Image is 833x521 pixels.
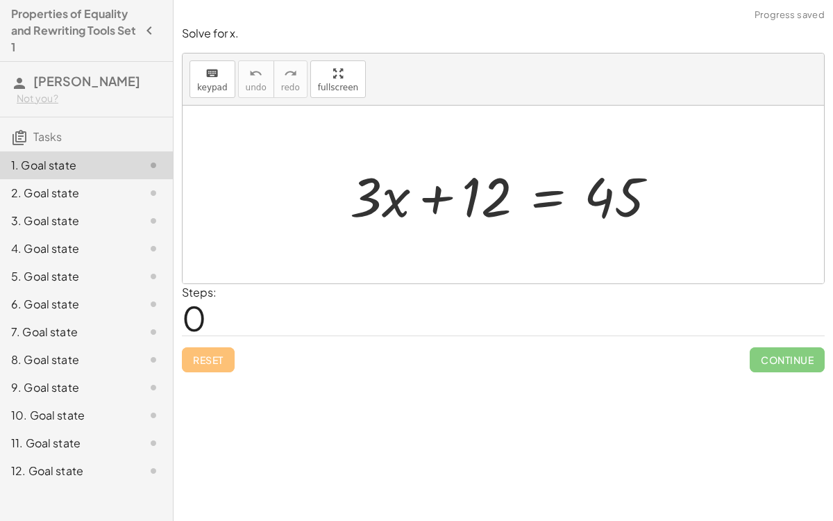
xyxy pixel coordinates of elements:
[190,60,235,98] button: keyboardkeypad
[318,83,358,92] span: fullscreen
[11,268,123,285] div: 5. Goal state
[17,92,162,106] div: Not you?
[11,379,123,396] div: 9. Goal state
[145,213,162,229] i: Task not started.
[145,407,162,424] i: Task not started.
[11,240,123,257] div: 4. Goal state
[33,73,140,89] span: [PERSON_NAME]
[182,26,825,42] p: Solve for x.
[11,185,123,201] div: 2. Goal state
[11,296,123,313] div: 6. Goal state
[274,60,308,98] button: redoredo
[145,296,162,313] i: Task not started.
[11,352,123,368] div: 8. Goal state
[284,65,297,82] i: redo
[238,60,274,98] button: undoundo
[11,407,123,424] div: 10. Goal state
[145,379,162,396] i: Task not started.
[11,463,123,479] div: 12. Goal state
[755,8,825,22] span: Progress saved
[205,65,219,82] i: keyboard
[145,240,162,257] i: Task not started.
[281,83,300,92] span: redo
[145,185,162,201] i: Task not started.
[145,463,162,479] i: Task not started.
[249,65,262,82] i: undo
[33,129,62,144] span: Tasks
[145,324,162,340] i: Task not started.
[145,435,162,452] i: Task not started.
[182,285,217,299] label: Steps:
[310,60,366,98] button: fullscreen
[11,435,123,452] div: 11. Goal state
[246,83,267,92] span: undo
[197,83,228,92] span: keypad
[11,213,123,229] div: 3. Goal state
[11,6,137,56] h4: Properties of Equality and Rewriting Tools Set 1
[182,297,206,339] span: 0
[145,352,162,368] i: Task not started.
[11,157,123,174] div: 1. Goal state
[145,157,162,174] i: Task not started.
[11,324,123,340] div: 7. Goal state
[145,268,162,285] i: Task not started.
